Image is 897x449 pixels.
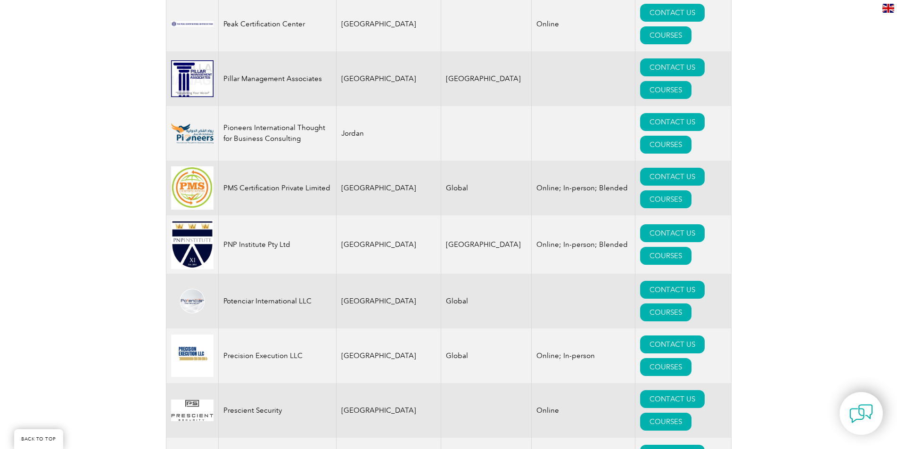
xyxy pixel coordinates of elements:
a: CONTACT US [640,335,705,353]
a: CONTACT US [640,281,705,299]
img: 0d9bf4a2-33ae-ec11-983f-002248d39118-logo.png [171,400,214,421]
td: Online; In-person [532,328,635,383]
a: COURSES [640,247,691,265]
a: COURSES [640,81,691,99]
td: Pioneers International Thought for Business Consulting [218,106,336,161]
td: [GEOGRAPHIC_DATA] [441,51,532,106]
a: CONTACT US [640,168,705,186]
a: COURSES [640,190,691,208]
img: en [882,4,894,13]
td: Online; In-person; Blended [532,215,635,274]
td: Global [441,328,532,383]
td: [GEOGRAPHIC_DATA] [336,51,441,106]
td: Precision Execution LLC [218,328,336,383]
td: [GEOGRAPHIC_DATA] [336,161,441,215]
img: 112a24ac-d9bc-ea11-a814-000d3a79823d-logo.gif [171,60,214,98]
img: 063414e9-959b-ee11-be37-00224893a058-logo.png [171,21,214,27]
a: CONTACT US [640,390,705,408]
td: [GEOGRAPHIC_DATA] [336,274,441,328]
td: PNP Institute Pty Ltd [218,215,336,274]
td: Pillar Management Associates [218,51,336,106]
img: contact-chat.png [849,402,873,425]
a: COURSES [640,303,691,321]
td: PMS Certification Private Limited [218,161,336,215]
td: [GEOGRAPHIC_DATA] [441,215,532,274]
a: CONTACT US [640,224,705,242]
img: 865840a4-dc40-ee11-bdf4-000d3ae1ac14-logo.jpg [171,166,214,209]
a: CONTACT US [640,4,705,22]
td: Online; In-person; Blended [532,161,635,215]
a: COURSES [640,358,691,376]
td: Prescient Security [218,383,336,438]
td: Online [532,383,635,438]
img: 114b556d-2181-eb11-a812-0022481522e5-logo.png [171,288,214,314]
td: [GEOGRAPHIC_DATA] [336,328,441,383]
img: 33be4089-c493-ea11-a812-000d3ae11abd-logo.png [171,335,214,377]
img: ea24547b-a6e0-e911-a812-000d3a795b83-logo.jpg [171,220,214,269]
a: BACK TO TOP [14,429,63,449]
td: [GEOGRAPHIC_DATA] [336,383,441,438]
a: COURSES [640,136,691,154]
td: Jordan [336,106,441,161]
td: Global [441,161,532,215]
a: CONTACT US [640,58,705,76]
a: CONTACT US [640,113,705,131]
td: [GEOGRAPHIC_DATA] [336,215,441,274]
td: Global [441,274,532,328]
img: 05083563-4e3a-f011-b4cb-000d3ad1ee32-logo.png [171,123,214,144]
a: COURSES [640,413,691,431]
td: Potenciar International LLC [218,274,336,328]
a: COURSES [640,26,691,44]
